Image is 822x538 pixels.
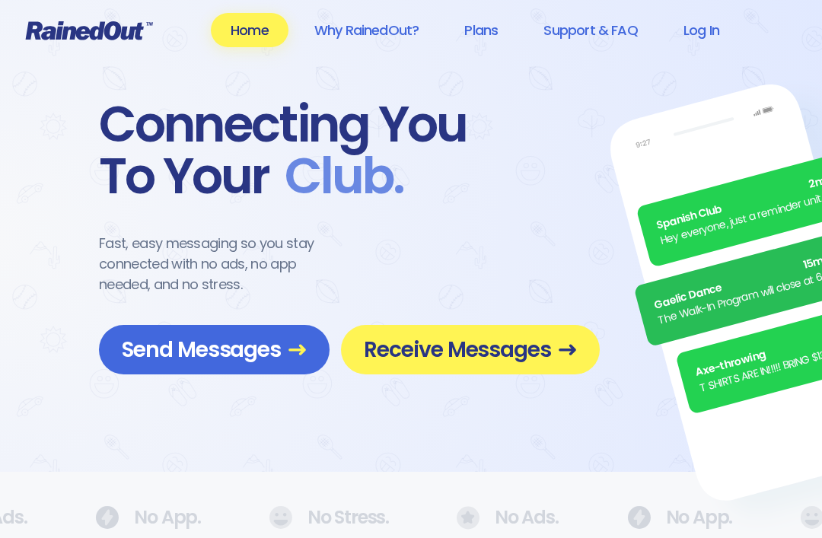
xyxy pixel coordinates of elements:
div: No App. [627,506,709,529]
a: Support & FAQ [524,13,657,47]
div: Connecting You To Your [99,99,600,202]
a: Why RainedOut? [295,13,439,47]
img: No Ads. [457,506,479,530]
span: Send Messages [122,336,307,363]
div: No Stress. [269,506,365,529]
a: Home [211,13,288,47]
a: Plans [444,13,518,47]
a: Send Messages [99,325,330,374]
a: Log In [664,13,739,47]
img: No Ads. [269,506,292,529]
img: No Ads. [627,506,651,529]
div: No Ads. [457,506,536,530]
span: Club . [269,151,403,202]
div: Fast, easy messaging so you stay connected with no ads, no app needed, and no stress. [99,233,342,294]
img: No Ads. [95,506,119,529]
div: No App. [95,506,177,529]
a: Receive Messages [341,325,600,374]
span: Receive Messages [364,336,577,363]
